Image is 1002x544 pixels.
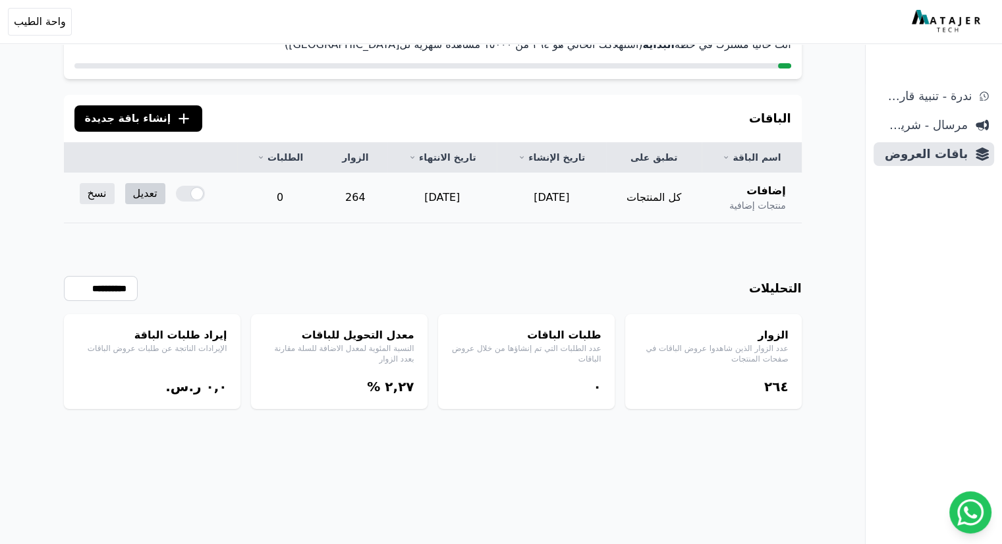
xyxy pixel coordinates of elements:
[8,8,72,36] button: واحة الطيب
[264,327,414,343] h4: معدل التحويل للباقات
[749,279,802,298] h3: التحليلات
[77,327,227,343] h4: إيراد طلبات الباقة
[385,379,414,394] bdi: ٢,٢٧
[14,14,66,30] span: واحة الطيب
[638,327,789,343] h4: الزوار
[74,37,791,53] p: أنت حاليا مشترك في خطة (استهلاكك الحالي هو ٢٦٤ من ١٥۰۰۰ مشاهدة شهرية لل[GEOGRAPHIC_DATA])
[879,145,968,163] span: باقات العروض
[638,377,789,396] div: ٢٦٤
[451,327,601,343] h4: طلبات الباقات
[879,116,968,134] span: مرسال - شريط دعاية
[80,183,115,204] a: نسخ
[403,151,481,164] a: تاريخ الانتهاء
[125,183,165,204] a: تعديل
[513,151,590,164] a: تاريخ الإنشاء
[749,109,791,128] h3: الباقات
[451,377,601,396] div: ۰
[85,111,171,126] span: إنشاء باقة جديدة
[606,173,702,223] td: كل المنتجات
[367,379,380,394] span: %
[206,379,227,394] bdi: ۰,۰
[387,173,497,223] td: [DATE]
[497,173,606,223] td: [DATE]
[642,38,674,51] strong: البداية
[253,151,308,164] a: الطلبات
[638,343,789,364] p: عدد الزوار الذين شاهدوا عروض الباقات في صفحات المنتجات
[717,151,785,164] a: اسم الباقة
[264,343,414,364] p: النسبة المئوية لمعدل الاضافة للسلة مقارنة بعدد الزوار
[165,379,201,394] span: ر.س.
[323,143,387,173] th: الزوار
[237,173,323,223] td: 0
[729,199,785,212] span: منتجات إضافية
[74,105,203,132] button: إنشاء باقة جديدة
[606,143,702,173] th: تطبق على
[746,183,786,199] span: إضافات
[912,10,984,34] img: MatajerTech Logo
[323,173,387,223] td: 264
[77,343,227,354] p: الإيرادات الناتجة عن طلبات عروض الباقات
[879,87,972,105] span: ندرة - تنبية قارب علي النفاذ
[451,343,601,364] p: عدد الطلبات التي تم إنشاؤها من خلال عروض الباقات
